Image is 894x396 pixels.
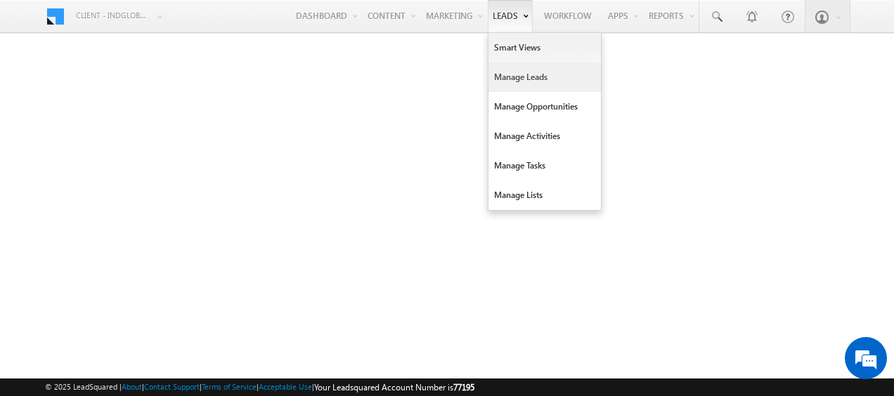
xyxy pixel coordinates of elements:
span: Client - indglobal2 (77195) [76,8,150,22]
a: Manage Activities [488,121,601,151]
em: Start Chat [191,303,255,322]
img: d_60004797649_company_0_60004797649 [24,74,59,92]
a: Smart Views [488,33,601,62]
div: Minimize live chat window [231,7,264,41]
span: Your Leadsquared Account Number is [314,382,474,392]
span: 77195 [453,382,474,392]
a: Manage Leads [488,62,601,92]
a: About [122,382,142,391]
div: Chat with us now [73,74,236,92]
a: Acceptable Use [259,382,312,391]
a: Terms of Service [202,382,257,391]
span: © 2025 LeadSquared | | | | | [45,381,474,394]
textarea: Type your message and hit 'Enter' [18,130,257,292]
a: Manage Opportunities [488,92,601,121]
a: Manage Lists [488,180,601,210]
a: Contact Support [144,382,200,391]
a: Manage Tasks [488,151,601,180]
